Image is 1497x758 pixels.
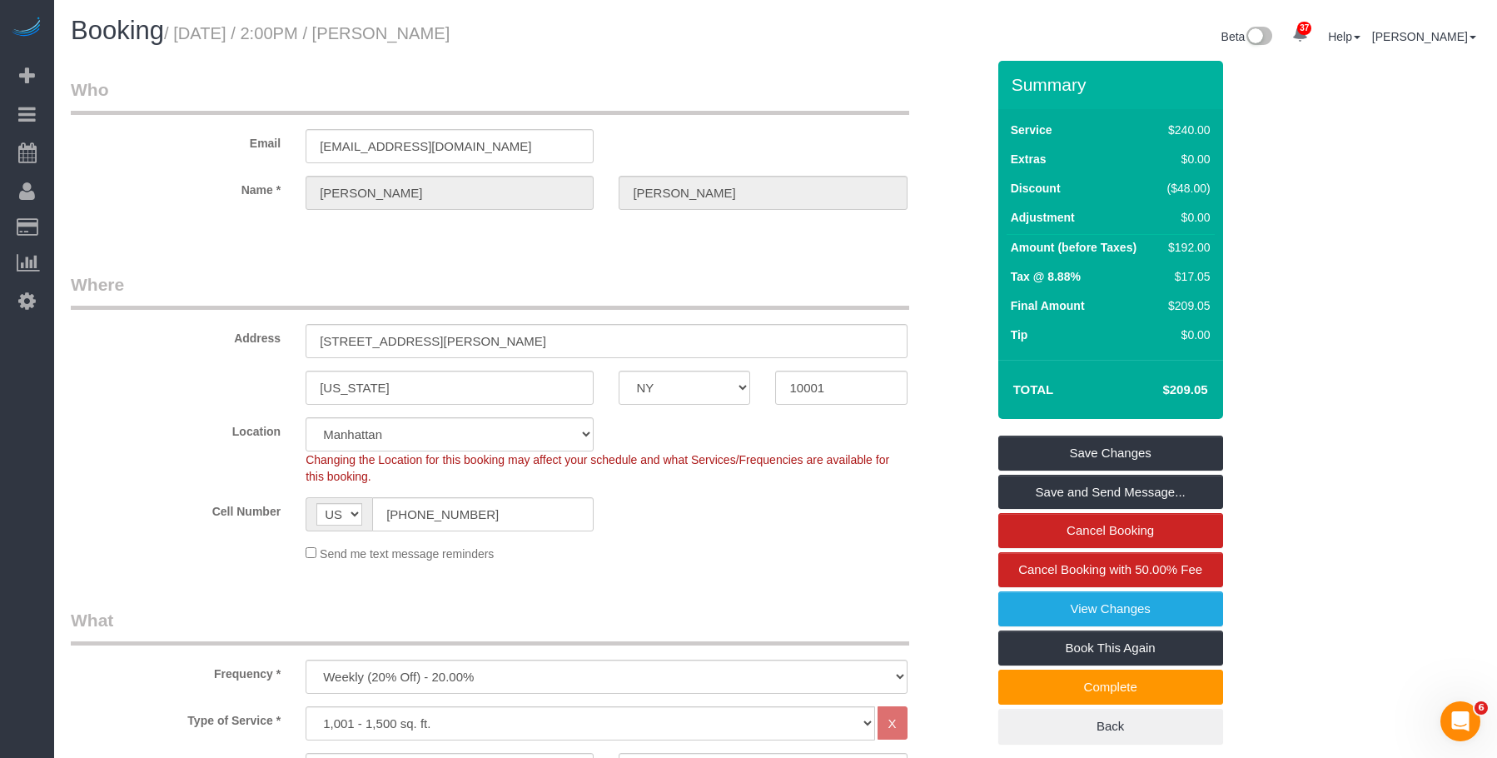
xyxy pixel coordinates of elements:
[1440,701,1480,741] iframe: Intercom live chat
[1161,239,1211,256] div: $192.00
[58,324,293,347] label: Address
[1012,75,1215,94] h3: Summary
[998,670,1223,705] a: Complete
[1112,383,1207,397] h4: $209.05
[1221,30,1273,43] a: Beta
[998,513,1223,548] a: Cancel Booking
[58,176,293,198] label: Name *
[164,24,450,42] small: / [DATE] / 2:00PM / [PERSON_NAME]
[998,591,1223,626] a: View Changes
[1475,701,1488,715] span: 6
[998,631,1223,666] a: Book This Again
[1011,180,1061,197] label: Discount
[1011,209,1075,226] label: Adjustment
[1284,17,1316,53] a: 37
[998,475,1223,510] a: Save and Send Message...
[71,272,909,310] legend: Where
[1328,30,1360,43] a: Help
[1161,268,1211,285] div: $17.05
[320,547,494,561] span: Send me text message reminders
[372,497,594,531] input: Cell Number
[58,417,293,440] label: Location
[1161,297,1211,314] div: $209.05
[1011,239,1136,256] label: Amount (before Taxes)
[1013,382,1054,396] strong: Total
[1297,22,1311,35] span: 37
[1372,30,1476,43] a: [PERSON_NAME]
[619,176,907,210] input: Last Name
[71,77,909,115] legend: Who
[1011,297,1085,314] label: Final Amount
[1161,151,1211,167] div: $0.00
[1161,180,1211,197] div: ($48.00)
[1011,151,1047,167] label: Extras
[1011,327,1028,343] label: Tip
[1161,327,1211,343] div: $0.00
[306,371,594,405] input: City
[306,176,594,210] input: First Name
[58,497,293,520] label: Cell Number
[1011,268,1081,285] label: Tax @ 8.88%
[58,129,293,152] label: Email
[306,453,889,483] span: Changing the Location for this booking may affect your schedule and what Services/Frequencies are...
[1245,27,1272,48] img: New interface
[71,608,909,646] legend: What
[998,436,1223,471] a: Save Changes
[306,129,594,163] input: Email
[10,17,43,40] img: Automaid Logo
[1161,122,1211,138] div: $240.00
[998,552,1223,587] a: Cancel Booking with 50.00% Fee
[1161,209,1211,226] div: $0.00
[998,709,1223,744] a: Back
[58,706,293,729] label: Type of Service *
[1011,122,1052,138] label: Service
[58,660,293,682] label: Frequency *
[71,16,164,45] span: Booking
[1018,562,1202,576] span: Cancel Booking with 50.00% Fee
[775,371,907,405] input: Zip Code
